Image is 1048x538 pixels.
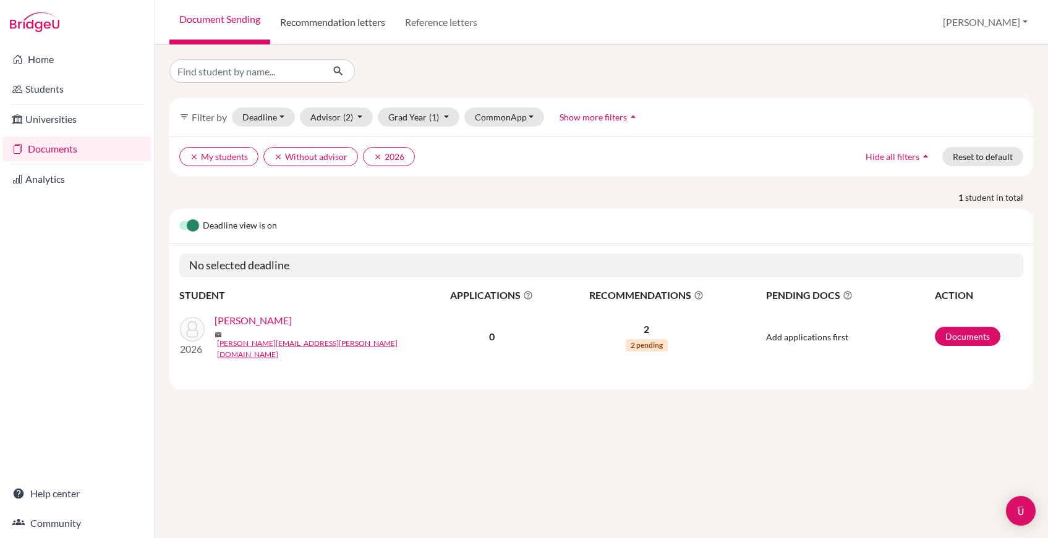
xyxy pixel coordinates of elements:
button: Show more filtersarrow_drop_up [549,107,650,127]
a: Help center [2,481,151,506]
a: Documents [935,327,1000,346]
a: Analytics [2,167,151,191]
th: STUDENT [179,287,427,303]
button: Grad Year(1) [378,107,459,127]
span: PENDING DOCS [766,288,934,303]
button: clearWithout advisor [263,147,358,166]
button: clear2026 [363,147,415,166]
i: clear [274,153,283,161]
a: Home [2,47,151,72]
img: Dean, Aaron [180,317,205,342]
i: clear [373,153,382,161]
a: Universities [2,107,151,132]
i: arrow_drop_up [919,150,932,162]
h5: No selected deadline [179,254,1023,277]
span: student in total [965,191,1033,204]
img: Bridge-U [10,12,59,32]
span: Show more filters [560,112,627,122]
i: filter_list [179,112,189,122]
button: Reset to default [942,147,1023,166]
th: ACTION [934,287,1023,303]
i: arrow_drop_up [627,111,639,123]
button: Advisor(2) [300,107,373,127]
span: mail [215,331,222,338]
span: (1) [429,112,439,122]
i: clear [190,153,198,161]
a: Community [2,511,151,536]
p: 2 [558,322,736,337]
span: RECOMMENDATIONS [558,288,736,303]
p: 2026 [180,342,205,356]
span: APPLICATIONS [427,288,556,303]
button: [PERSON_NAME] [937,11,1033,34]
span: Filter by [192,111,227,123]
a: Documents [2,137,151,161]
a: [PERSON_NAME][EMAIL_ADDRESS][PERSON_NAME][DOMAIN_NAME] [217,338,435,360]
span: Deadline view is on [203,219,277,233]
span: 2 pending [626,339,668,351]
button: clearMy students [179,147,258,166]
button: Hide all filtersarrow_drop_up [855,147,942,166]
b: 0 [489,330,495,342]
div: Open Intercom Messenger [1006,496,1036,526]
a: Students [2,77,151,101]
span: Hide all filters [866,151,919,162]
button: Deadline [232,107,295,127]
span: Add applications first [766,332,848,342]
a: [PERSON_NAME] [215,313,292,328]
span: (2) [343,112,353,122]
strong: 1 [958,191,965,204]
button: CommonApp [464,107,545,127]
input: Find student by name... [169,59,323,83]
